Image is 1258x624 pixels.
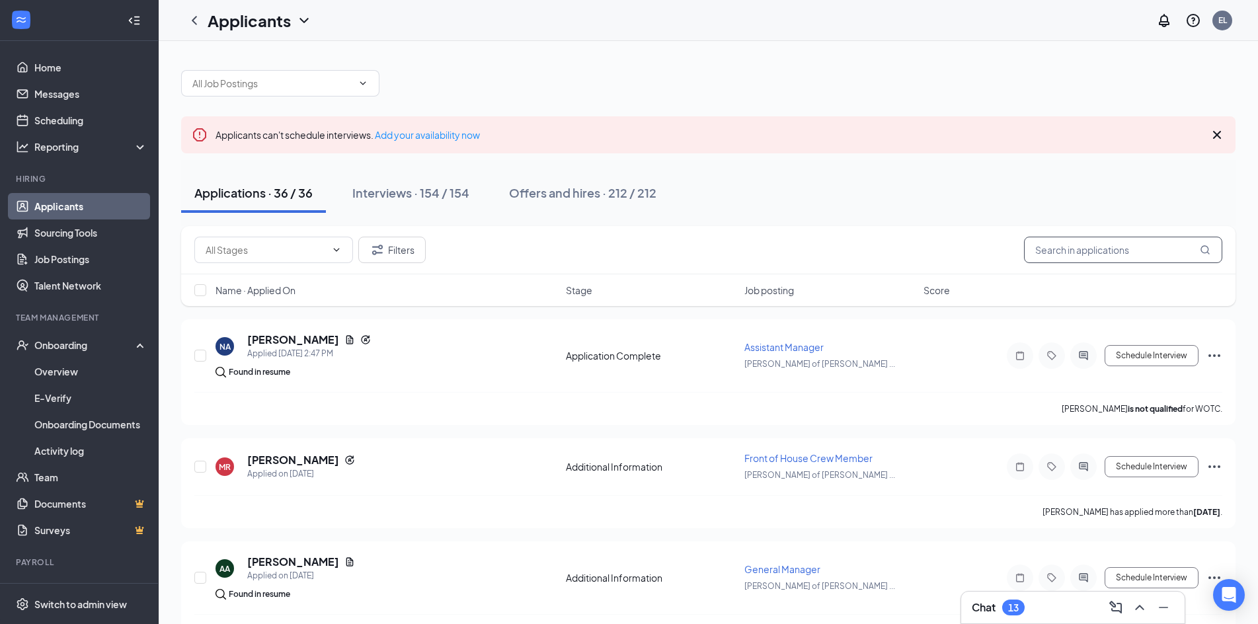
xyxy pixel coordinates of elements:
svg: Ellipses [1206,570,1222,586]
button: ComposeMessage [1105,597,1126,618]
div: Applied [DATE] 2:47 PM [247,347,371,360]
svg: ActiveChat [1076,572,1091,583]
svg: Note [1012,350,1028,361]
a: Activity log [34,438,147,464]
svg: Settings [16,598,29,611]
svg: Tag [1044,461,1060,472]
svg: MagnifyingGlass [1200,245,1210,255]
svg: Note [1012,572,1028,583]
button: Schedule Interview [1105,456,1199,477]
svg: Minimize [1156,600,1171,615]
div: Reporting [34,140,148,153]
a: DocumentsCrown [34,490,147,517]
h1: Applicants [208,9,291,32]
span: [PERSON_NAME] of [PERSON_NAME] ... [744,470,895,480]
div: Application Complete [566,349,737,362]
p: [PERSON_NAME] for WOTC. [1062,403,1222,414]
svg: ChevronLeft [186,13,202,28]
svg: Reapply [360,334,371,345]
span: [PERSON_NAME] of [PERSON_NAME] ... [744,581,895,591]
a: Talent Network [34,272,147,299]
svg: Note [1012,461,1028,472]
a: PayrollCrown [34,576,147,603]
svg: ActiveChat [1076,461,1091,472]
span: Stage [566,284,592,297]
div: Payroll [16,557,145,568]
div: Additional Information [566,460,737,473]
a: Team [34,464,147,490]
svg: Ellipses [1206,459,1222,475]
svg: Notifications [1156,13,1172,28]
h5: [PERSON_NAME] [247,453,339,467]
a: Onboarding Documents [34,411,147,438]
input: All Job Postings [192,76,352,91]
div: Applied on [DATE] [247,569,355,582]
a: Add your availability now [375,129,480,141]
div: 13 [1008,602,1019,613]
svg: Tag [1044,572,1060,583]
span: Assistant Manager [744,341,824,353]
div: Team Management [16,312,145,323]
div: EL [1218,15,1227,26]
svg: ComposeMessage [1108,600,1124,615]
button: ChevronUp [1129,597,1150,618]
span: General Manager [744,563,820,575]
input: All Stages [206,243,326,257]
b: [DATE] [1193,507,1220,517]
div: Additional Information [566,571,737,584]
a: E-Verify [34,385,147,411]
svg: ChevronDown [331,245,342,255]
b: is not qualified [1128,404,1183,414]
span: Applicants can't schedule interviews. [216,129,480,141]
svg: ActiveChat [1076,350,1091,361]
a: Messages [34,81,147,107]
svg: QuestionInfo [1185,13,1201,28]
img: search.bf7aa3482b7795d4f01b.svg [216,589,226,600]
span: [PERSON_NAME] of [PERSON_NAME] ... [744,359,895,369]
a: Home [34,54,147,81]
div: Hiring [16,173,145,184]
button: Filter Filters [358,237,426,263]
div: Found in resume [229,588,290,601]
div: Onboarding [34,338,136,352]
div: Open Intercom Messenger [1213,579,1245,611]
img: search.bf7aa3482b7795d4f01b.svg [216,367,226,377]
p: [PERSON_NAME] has applied more than . [1042,506,1222,518]
svg: Error [192,127,208,143]
svg: WorkstreamLogo [15,13,28,26]
svg: Analysis [16,140,29,153]
h5: [PERSON_NAME] [247,555,339,569]
a: Overview [34,358,147,385]
div: Found in resume [229,366,290,379]
a: Scheduling [34,107,147,134]
svg: ChevronDown [358,78,368,89]
div: NA [219,341,231,352]
div: MR [219,461,231,473]
span: Name · Applied On [216,284,295,297]
a: Job Postings [34,246,147,272]
h3: Chat [972,600,996,615]
a: Sourcing Tools [34,219,147,246]
button: Schedule Interview [1105,567,1199,588]
div: Offers and hires · 212 / 212 [509,184,656,201]
a: Applicants [34,193,147,219]
svg: UserCheck [16,338,29,352]
svg: Tag [1044,350,1060,361]
span: Front of House Crew Member [744,452,873,464]
button: Schedule Interview [1105,345,1199,366]
svg: Ellipses [1206,348,1222,364]
a: SurveysCrown [34,517,147,543]
svg: Collapse [128,14,141,27]
h5: [PERSON_NAME] [247,332,339,347]
button: Minimize [1153,597,1174,618]
svg: ChevronUp [1132,600,1148,615]
svg: Document [344,334,355,345]
svg: Filter [370,242,385,258]
input: Search in applications [1024,237,1222,263]
svg: Cross [1209,127,1225,143]
span: Score [924,284,950,297]
svg: Document [344,557,355,567]
div: Interviews · 154 / 154 [352,184,469,201]
div: AA [219,563,230,574]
